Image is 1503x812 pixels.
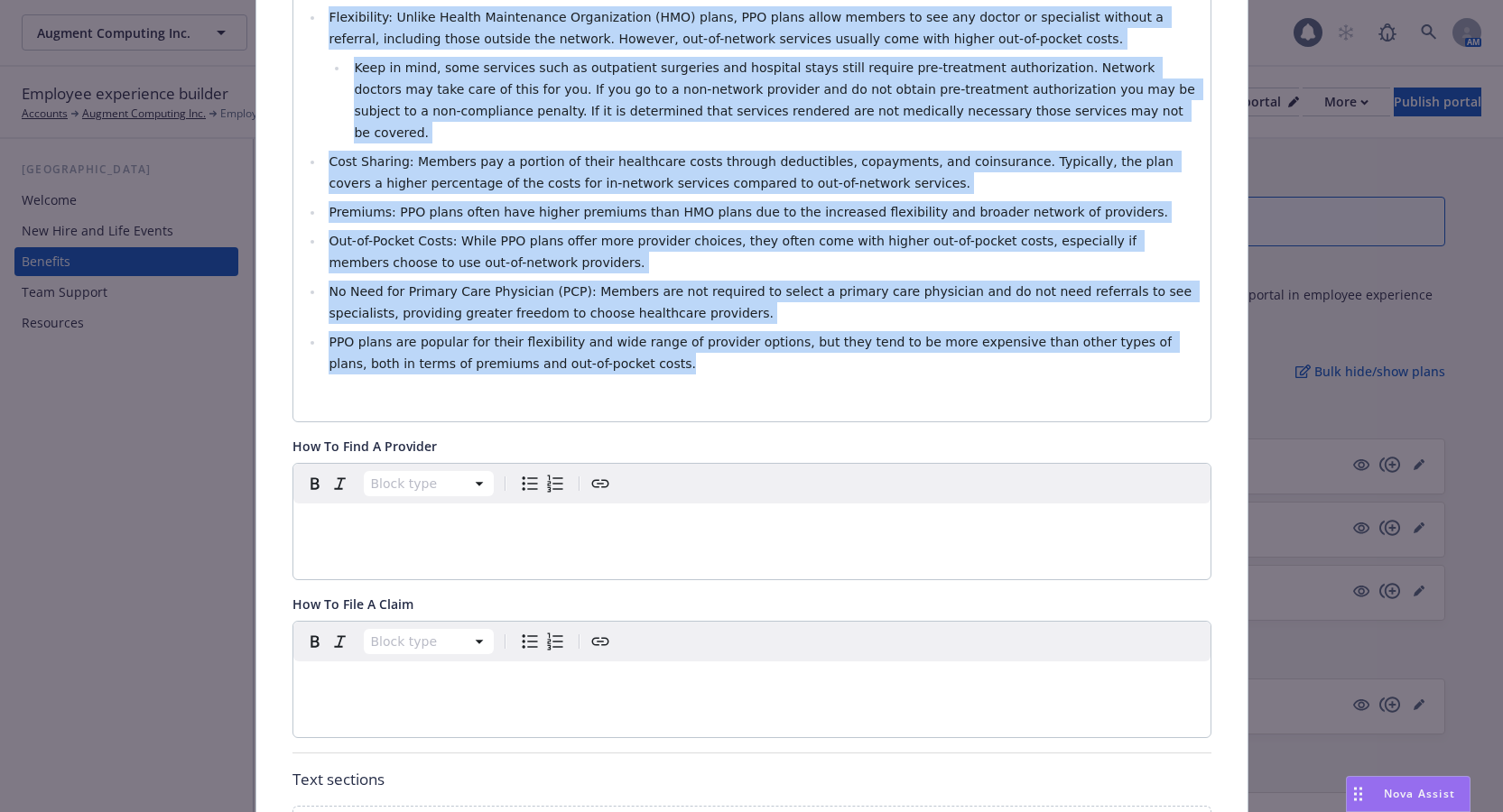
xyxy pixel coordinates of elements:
button: Block type [364,629,494,654]
span: Nova Assist [1384,786,1455,801]
button: Italic [328,629,353,654]
button: Nova Assist [1346,776,1471,812]
button: Bulleted list [517,471,543,496]
div: toggle group [517,471,568,496]
span: Flexibility: Unlike Health Maintenance Organization (HMO) plans, PPO plans allow members to see a... [329,10,1167,46]
p: Text sections [292,768,1211,791]
div: editable markdown [293,661,1211,705]
button: Numbered list [543,471,568,496]
button: Numbered list [543,629,568,654]
span: No Need for Primary Care Physician (PCP): Members are not required to select a primary care physi... [329,284,1195,320]
div: editable markdown [293,503,1211,547]
span: Keep in mind, some services such as outpatient surgeries and hospital stays still require pre-tre... [354,60,1199,140]
span: PPO plans are popular for their flexibility and wide range of provider options, but they tend to ... [329,335,1175,371]
span: Premiums: PPO plans often have higher premiums than HMO plans due to the increased flexibility an... [329,205,1167,219]
div: Drag to move [1347,777,1369,811]
button: Create link [588,471,613,496]
button: Bulleted list [517,629,543,654]
span: How To Find A Provider [292,438,437,455]
button: Block type [364,471,494,496]
div: toggle group [517,629,568,654]
button: Bold [302,629,328,654]
span: How To File A Claim [292,595,413,613]
span: Cost Sharing: Members pay a portion of their healthcare costs through deductibles, copayments, an... [329,154,1177,190]
button: Create link [588,629,613,654]
button: Bold [302,471,328,496]
span: Out-of-Pocket Costs: While PPO plans offer more provider choices, they often come with higher out... [329,234,1140,270]
button: Italic [328,471,353,496]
